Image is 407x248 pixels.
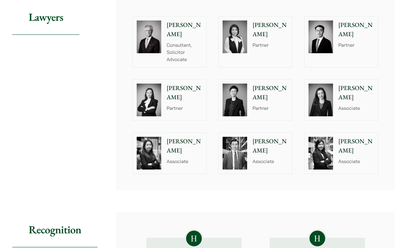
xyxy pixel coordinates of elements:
p: [PERSON_NAME] [338,137,374,155]
a: [PERSON_NAME] Associate [132,132,207,174]
h2: Recognition [12,212,97,247]
a: [PERSON_NAME] Associate [218,132,292,174]
p: Partner [253,42,288,49]
p: Consultant, Solicitor Advocate [167,42,202,63]
a: [PERSON_NAME] Partner [218,79,292,121]
p: Partner [167,105,202,112]
p: [PERSON_NAME] [253,84,288,102]
a: [PERSON_NAME] Partner [304,16,378,68]
p: [PERSON_NAME] [167,84,202,102]
a: [PERSON_NAME] Partner [132,79,207,121]
a: [PERSON_NAME] Partner [218,16,292,68]
p: [PERSON_NAME] [338,84,374,102]
p: Associate [253,158,288,165]
p: Associate [338,158,374,165]
p: [PERSON_NAME] [167,137,202,155]
a: [PERSON_NAME] Associate [304,79,378,121]
p: Partner [253,105,288,112]
p: Associate [338,105,374,112]
a: [PERSON_NAME] Associate [304,132,378,174]
p: Partner [338,42,374,49]
p: [PERSON_NAME] [253,20,288,39]
p: [PERSON_NAME] [167,20,202,39]
p: [PERSON_NAME] [253,137,288,155]
a: [PERSON_NAME] Consultant, Solicitor Advocate [132,16,207,68]
p: Associate [167,158,202,165]
p: [PERSON_NAME] [338,20,374,39]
